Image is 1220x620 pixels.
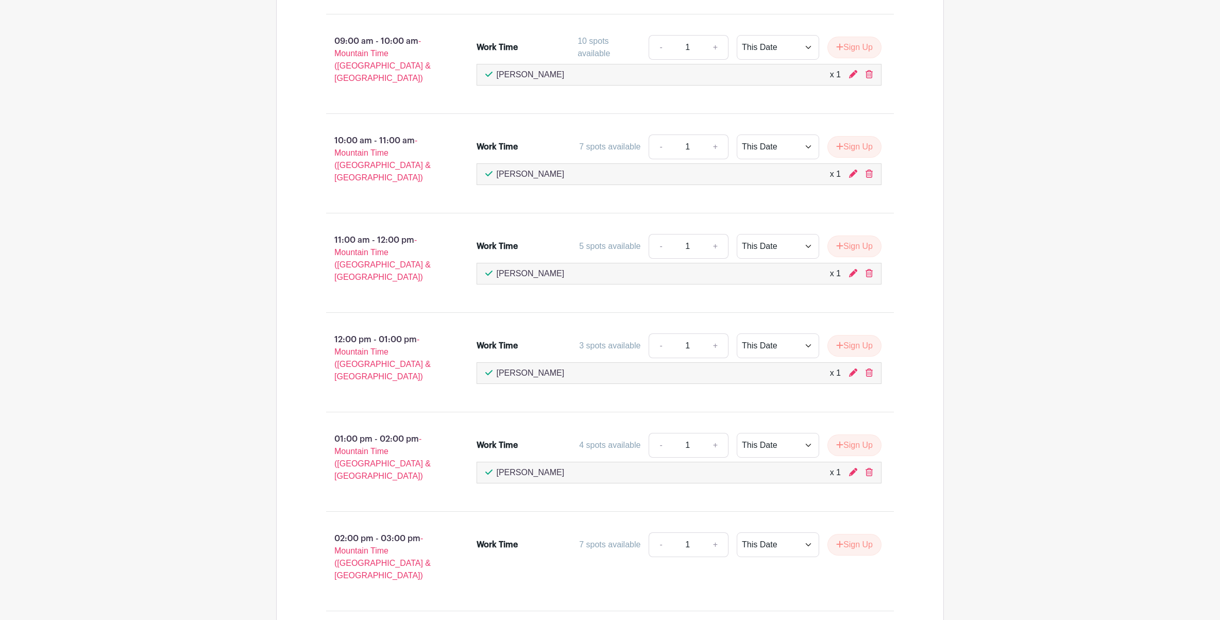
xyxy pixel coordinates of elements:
[477,539,518,551] div: Work Time
[703,433,728,458] a: +
[703,135,728,159] a: +
[703,333,728,358] a: +
[649,433,672,458] a: -
[477,141,518,153] div: Work Time
[310,429,460,487] p: 01:00 pm - 02:00 pm
[703,532,728,557] a: +
[830,69,841,81] div: x 1
[477,240,518,253] div: Work Time
[830,168,841,180] div: x 1
[497,466,565,479] p: [PERSON_NAME]
[579,340,640,352] div: 3 spots available
[827,534,882,556] button: Sign Up
[827,37,882,58] button: Sign Up
[497,367,565,379] p: [PERSON_NAME]
[497,267,565,280] p: [PERSON_NAME]
[830,466,841,479] div: x 1
[649,234,672,259] a: -
[579,439,640,451] div: 4 spots available
[497,168,565,180] p: [PERSON_NAME]
[477,41,518,54] div: Work Time
[649,532,672,557] a: -
[827,136,882,158] button: Sign Up
[578,35,640,60] div: 10 spots available
[310,230,460,288] p: 11:00 am - 12:00 pm
[649,135,672,159] a: -
[310,130,460,188] p: 10:00 am - 11:00 am
[579,539,640,551] div: 7 spots available
[477,439,518,451] div: Work Time
[310,329,460,387] p: 12:00 pm - 01:00 pm
[830,267,841,280] div: x 1
[310,31,460,89] p: 09:00 am - 10:00 am
[497,69,565,81] p: [PERSON_NAME]
[703,234,728,259] a: +
[477,340,518,352] div: Work Time
[649,333,672,358] a: -
[579,141,640,153] div: 7 spots available
[310,528,460,586] p: 02:00 pm - 03:00 pm
[830,367,841,379] div: x 1
[827,335,882,357] button: Sign Up
[579,240,640,253] div: 5 spots available
[827,434,882,456] button: Sign Up
[649,35,672,60] a: -
[827,236,882,257] button: Sign Up
[703,35,728,60] a: +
